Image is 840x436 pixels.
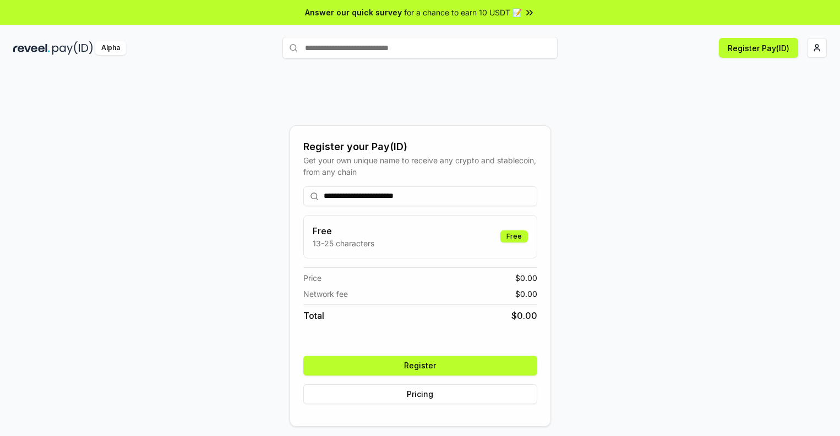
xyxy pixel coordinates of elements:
[719,38,798,58] button: Register Pay(ID)
[95,41,126,55] div: Alpha
[515,272,537,284] span: $ 0.00
[313,238,374,249] p: 13-25 characters
[303,272,321,284] span: Price
[305,7,402,18] span: Answer our quick survey
[303,356,537,376] button: Register
[52,41,93,55] img: pay_id
[515,288,537,300] span: $ 0.00
[303,139,537,154] div: Register your Pay(ID)
[303,309,324,322] span: Total
[303,384,537,404] button: Pricing
[13,41,50,55] img: reveel_dark
[303,154,537,178] div: Get your own unique name to receive any crypto and stablecoin, from any chain
[404,7,522,18] span: for a chance to earn 10 USDT 📝
[313,224,374,238] h3: Free
[500,230,528,242] div: Free
[511,309,537,322] span: $ 0.00
[303,288,348,300] span: Network fee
